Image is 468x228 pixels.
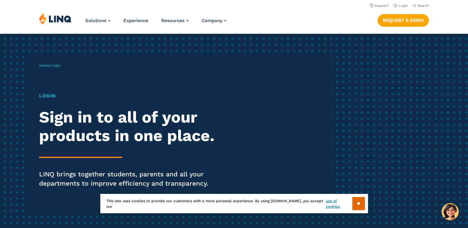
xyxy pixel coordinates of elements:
a: Support [370,4,389,8]
span: Solutions [85,18,106,23]
a: Solutions [85,18,110,23]
a: use of cookies. [326,198,352,209]
div: This site uses cookies to provide our customers with a more personal experience. By using [DOMAIN... [100,194,368,213]
a: Login [394,4,408,8]
a: Resources [161,18,189,23]
nav: Button Navigation [378,13,429,26]
h1: Login [39,92,219,100]
span: Search [418,4,429,8]
img: LINQ | K‑12 Software [39,13,72,25]
a: Request a Demo [378,14,429,26]
nav: Primary Navigation [85,13,226,33]
a: Experience [123,18,148,23]
span: / [39,63,60,68]
h2: Sign in to all of your products in one place. [39,108,219,145]
button: Hello, have a question? Let’s chat. [442,203,459,220]
a: Home [39,63,50,68]
button: Open Search Bar [413,3,429,8]
span: Login [51,63,60,68]
p: LINQ brings together students, parents and all your departments to improve efficiency and transpa... [39,170,219,188]
a: Company [202,18,226,23]
span: Resources [161,18,185,23]
span: Company [202,18,222,23]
